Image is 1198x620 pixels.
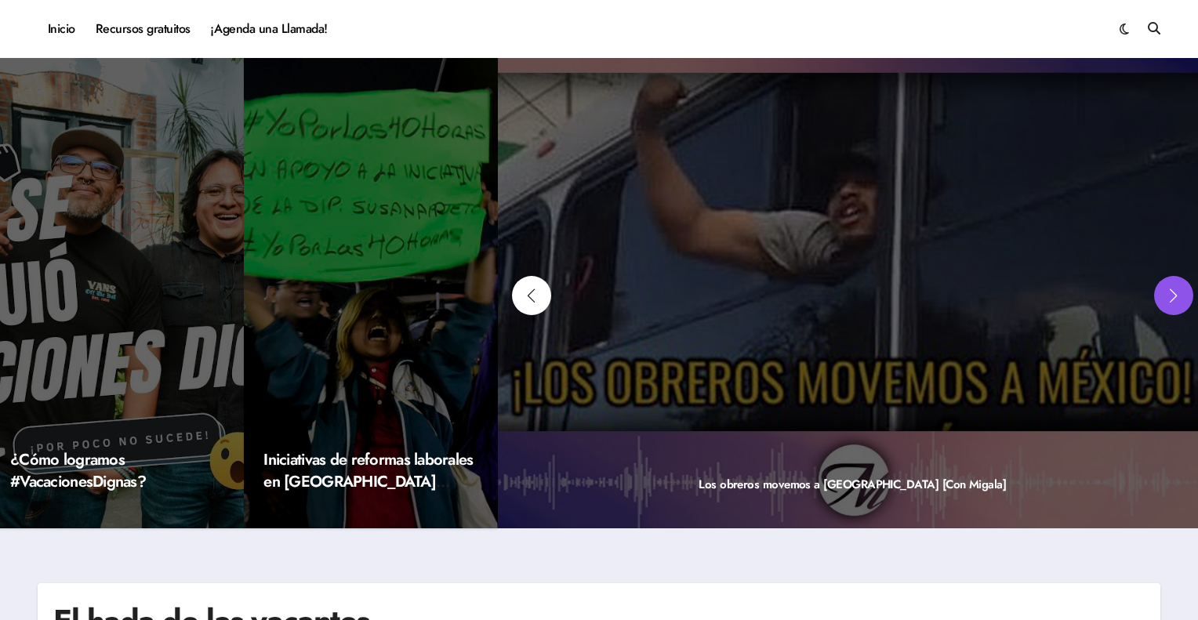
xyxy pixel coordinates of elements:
a: Iniciativas de reformas laborales en [GEOGRAPHIC_DATA] (2023) [263,448,473,515]
a: Recursos gratuitos [85,8,201,50]
a: Inicio [38,8,85,50]
a: Los obreros movemos a [GEOGRAPHIC_DATA] [Con Migala] [699,476,1006,493]
div: Previous slide [512,276,551,315]
a: ¡Agenda una Llamada! [201,8,338,50]
div: Next slide [1154,276,1193,315]
a: ¿Cómo logramos #VacacionesDignas? [10,448,146,493]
